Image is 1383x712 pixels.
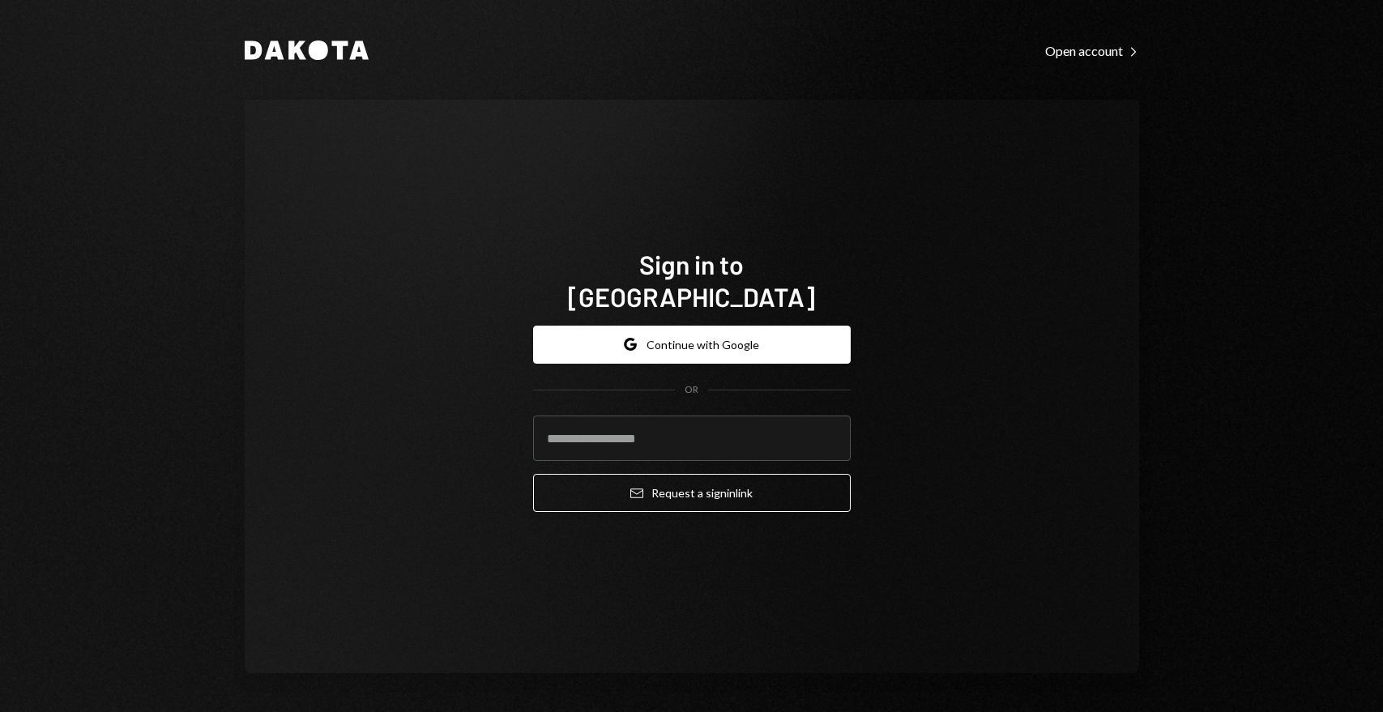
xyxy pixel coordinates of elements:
button: Request a signinlink [533,474,851,512]
button: Continue with Google [533,326,851,364]
h1: Sign in to [GEOGRAPHIC_DATA] [533,248,851,313]
a: Open account [1045,41,1139,59]
div: OR [685,383,698,397]
div: Open account [1045,43,1139,59]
